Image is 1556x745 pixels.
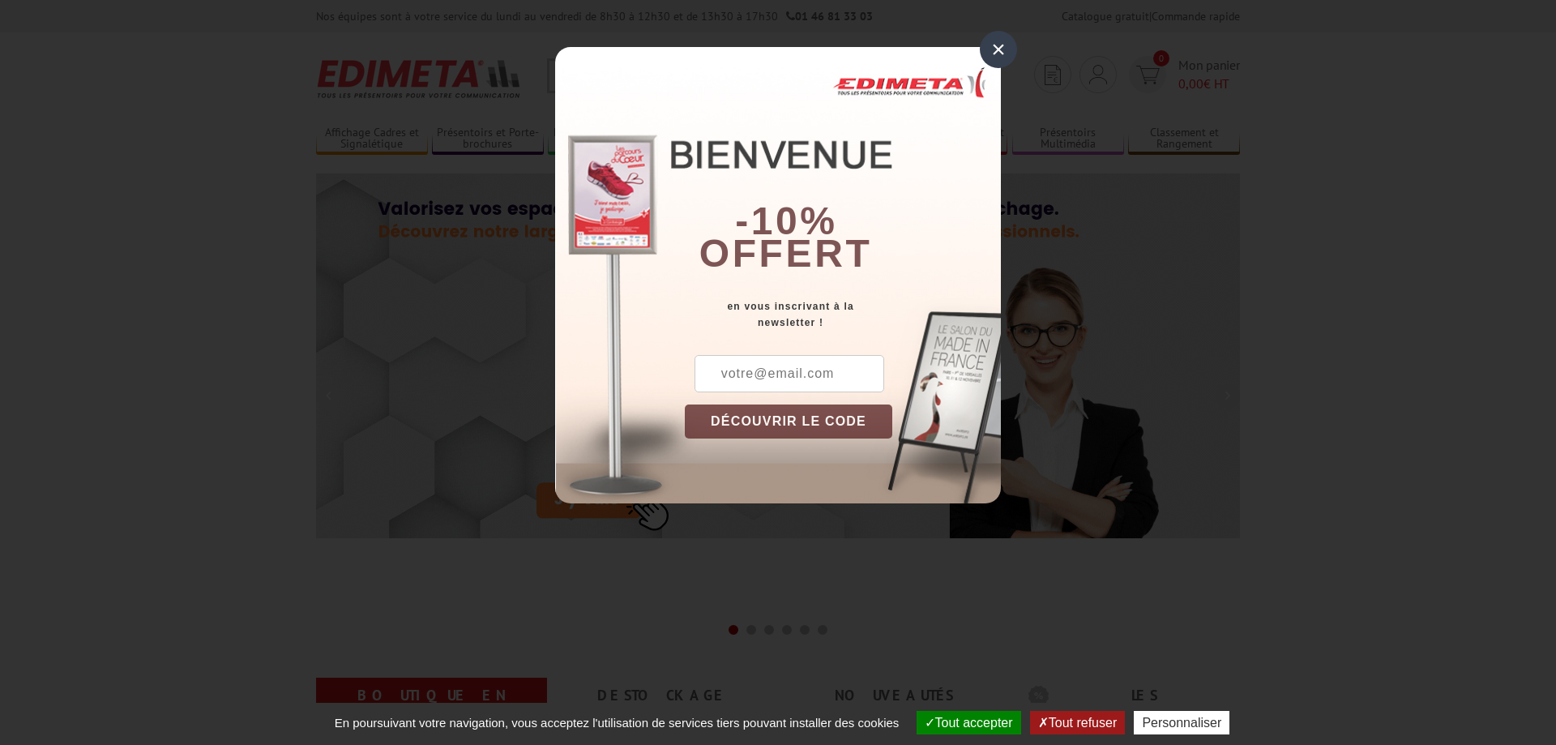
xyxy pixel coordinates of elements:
[685,298,1001,331] div: en vous inscrivant à la newsletter !
[685,405,892,439] button: DÉCOUVRIR LE CODE
[1030,711,1125,734] button: Tout refuser
[1134,711,1229,734] button: Personnaliser (fenêtre modale)
[735,199,837,242] b: -10%
[917,711,1021,734] button: Tout accepter
[699,232,873,275] font: offert
[980,31,1017,68] div: ×
[327,716,908,730] span: En poursuivant votre navigation, vous acceptez l'utilisation de services tiers pouvant installer ...
[695,355,884,392] input: votre@email.com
